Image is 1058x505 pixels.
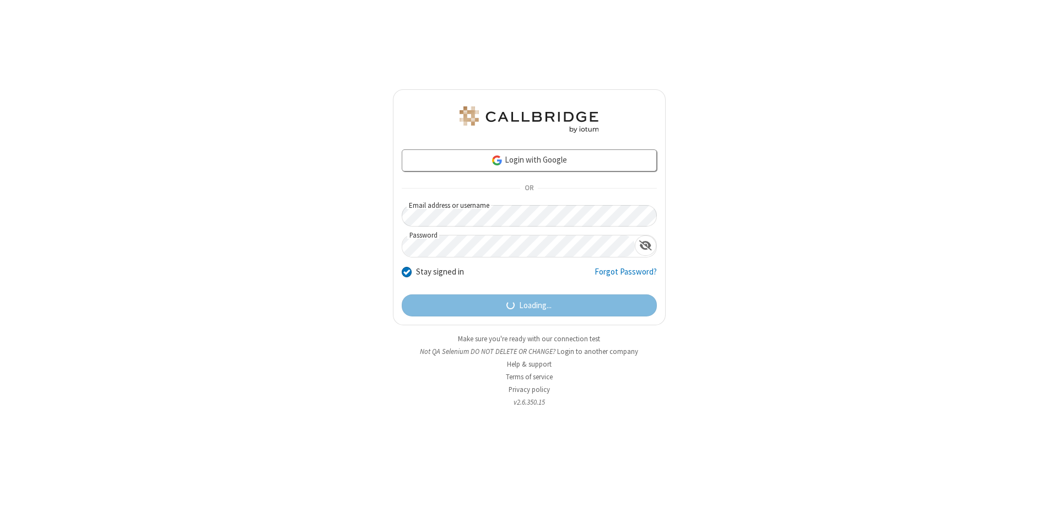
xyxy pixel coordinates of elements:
img: google-icon.png [491,154,503,166]
input: Email address or username [402,205,657,227]
a: Terms of service [506,372,553,382]
span: Loading... [519,299,552,312]
a: Help & support [507,359,552,369]
a: Make sure you're ready with our connection test [458,334,600,343]
a: Forgot Password? [595,266,657,287]
a: Privacy policy [509,385,550,394]
a: Login with Google [402,149,657,171]
li: v2.6.350.15 [393,397,666,407]
label: Stay signed in [416,266,464,278]
button: Login to another company [557,346,638,357]
button: Loading... [402,294,657,316]
input: Password [402,235,635,257]
span: OR [520,181,538,196]
li: Not QA Selenium DO NOT DELETE OR CHANGE? [393,346,666,357]
div: Show password [635,235,656,256]
img: QA Selenium DO NOT DELETE OR CHANGE [457,106,601,133]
